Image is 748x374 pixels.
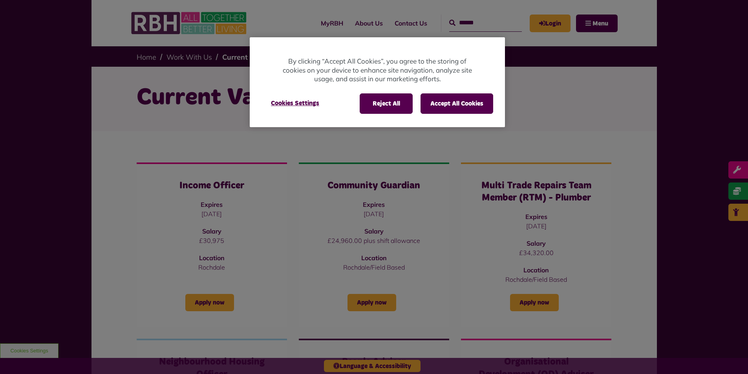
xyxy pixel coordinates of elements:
div: Cookie banner [250,37,505,127]
button: Cookies Settings [262,93,329,113]
button: Reject All [360,93,413,114]
div: Privacy [250,37,505,127]
p: By clicking “Accept All Cookies”, you agree to the storing of cookies on your device to enhance s... [281,57,474,84]
button: Accept All Cookies [421,93,493,114]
